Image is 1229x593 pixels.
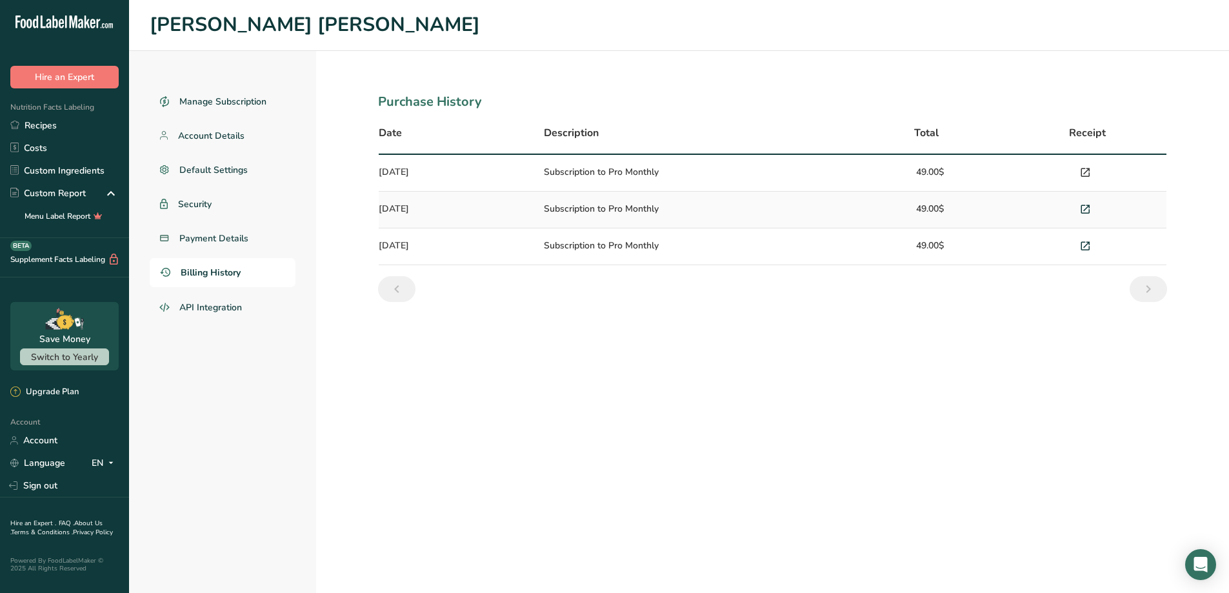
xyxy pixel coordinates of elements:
[914,125,939,141] span: Total
[852,192,1009,228] td: 49.00$
[379,125,402,141] span: Date
[73,528,113,537] a: Privacy Policy
[1069,125,1106,141] span: Receipt
[150,190,295,219] a: Security
[544,125,599,141] span: Description
[150,87,295,116] a: Manage Subscription
[10,452,65,474] a: Language
[150,292,295,323] a: API Integration
[181,266,241,279] span: Billing History
[10,66,119,88] button: Hire an Expert
[379,192,536,228] td: [DATE]
[178,197,212,211] span: Security
[1130,276,1167,302] a: Next
[150,156,295,185] a: Default Settings
[378,276,415,302] a: Previous
[379,155,536,192] td: [DATE]
[178,129,245,143] span: Account Details
[10,519,103,537] a: About Us .
[31,351,98,363] span: Switch to Yearly
[536,155,851,192] td: Subscription to Pro Monthly
[10,241,32,251] div: BETA
[150,121,295,150] a: Account Details
[536,192,851,228] td: Subscription to Pro Monthly
[379,228,536,265] td: [DATE]
[20,348,109,365] button: Switch to Yearly
[179,163,248,177] span: Default Settings
[1185,549,1216,580] div: Open Intercom Messenger
[11,528,73,537] a: Terms & Conditions .
[150,258,295,287] a: Billing History
[179,301,242,314] span: API Integration
[378,92,1167,112] div: Purchase History
[10,386,79,399] div: Upgrade Plan
[10,186,86,200] div: Custom Report
[852,155,1009,192] td: 49.00$
[852,228,1009,265] td: 49.00$
[92,456,119,471] div: EN
[150,224,295,253] a: Payment Details
[150,10,1208,40] h1: [PERSON_NAME] [PERSON_NAME]
[10,519,56,528] a: Hire an Expert .
[179,232,248,245] span: Payment Details
[536,228,851,265] td: Subscription to Pro Monthly
[39,332,90,346] div: Save Money
[10,557,119,572] div: Powered By FoodLabelMaker © 2025 All Rights Reserved
[179,95,266,108] span: Manage Subscription
[59,519,74,528] a: FAQ .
